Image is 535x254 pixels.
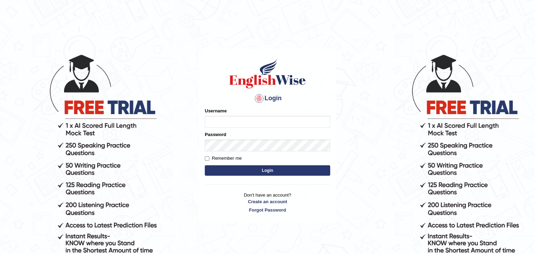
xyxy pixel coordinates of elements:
button: Login [205,165,330,176]
img: Logo of English Wise sign in for intelligent practice with AI [228,58,307,89]
input: Remember me [205,156,209,161]
label: Password [205,131,226,138]
p: Don't have an account? [205,192,330,213]
label: Remember me [205,155,242,162]
label: Username [205,108,227,114]
a: Forgot Password [205,207,330,213]
h4: Login [205,93,330,104]
a: Create an account [205,198,330,205]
